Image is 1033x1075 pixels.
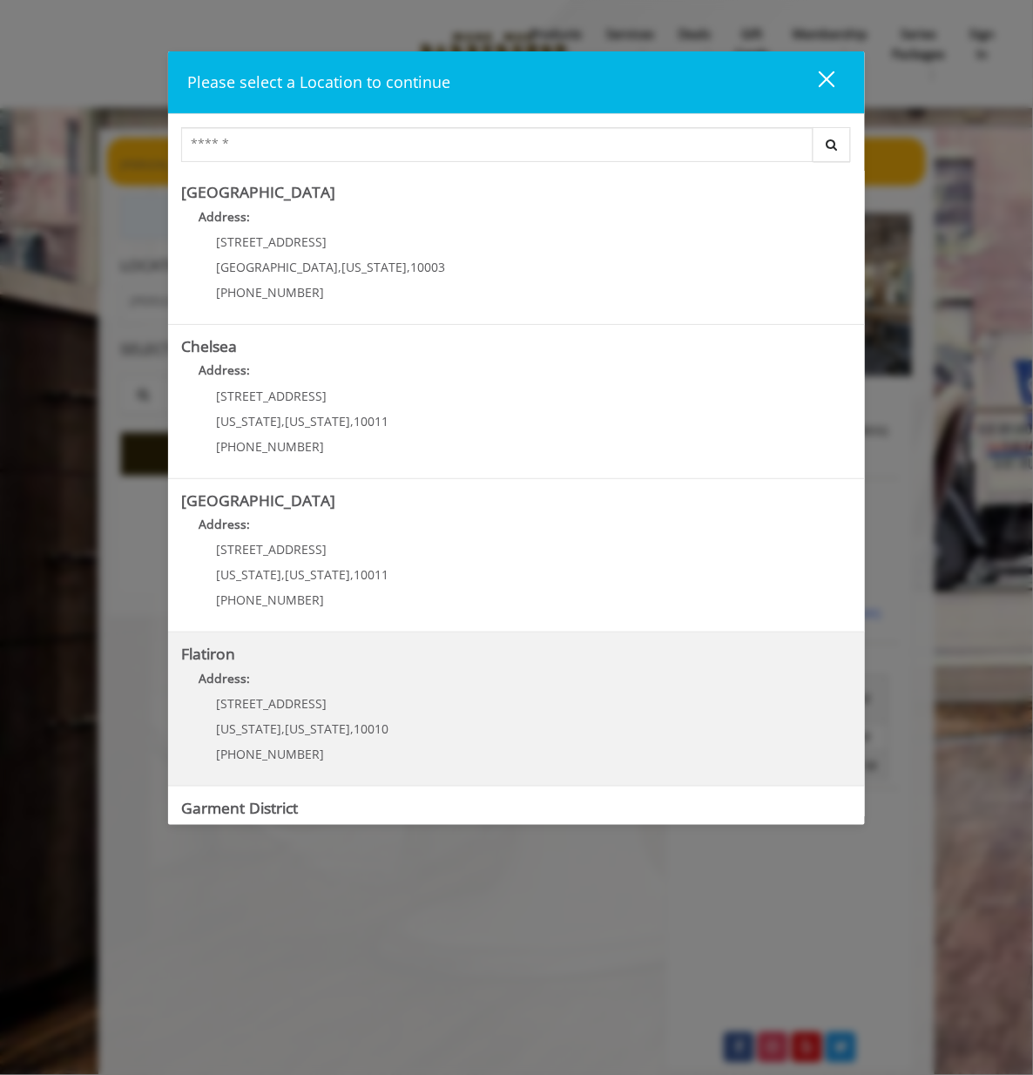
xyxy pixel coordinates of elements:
[181,797,298,818] b: Garment District
[181,643,235,664] b: Flatiron
[341,259,407,275] span: [US_STATE]
[281,413,285,429] span: ,
[281,566,285,583] span: ,
[181,490,335,510] b: [GEOGRAPHIC_DATA]
[181,127,814,162] input: Search Center
[216,746,324,762] span: [PHONE_NUMBER]
[787,64,846,100] button: close dialog
[285,566,350,583] span: [US_STATE]
[285,720,350,737] span: [US_STATE]
[350,566,354,583] span: ,
[216,233,327,250] span: [STREET_ADDRESS]
[216,592,324,608] span: [PHONE_NUMBER]
[216,284,324,301] span: [PHONE_NUMBER]
[199,670,250,686] b: Address:
[216,438,324,455] span: [PHONE_NUMBER]
[407,259,410,275] span: ,
[354,413,388,429] span: 10011
[338,259,341,275] span: ,
[216,541,327,558] span: [STREET_ADDRESS]
[285,413,350,429] span: [US_STATE]
[281,720,285,737] span: ,
[799,70,834,96] div: close dialog
[822,139,842,151] i: Search button
[216,259,338,275] span: [GEOGRAPHIC_DATA]
[216,566,281,583] span: [US_STATE]
[181,335,237,356] b: Chelsea
[216,720,281,737] span: [US_STATE]
[350,413,354,429] span: ,
[216,388,327,404] span: [STREET_ADDRESS]
[181,127,852,171] div: Center Select
[216,413,281,429] span: [US_STATE]
[350,720,354,737] span: ,
[216,695,327,712] span: [STREET_ADDRESS]
[354,720,388,737] span: 10010
[199,208,250,225] b: Address:
[187,71,450,92] span: Please select a Location to continue
[354,566,388,583] span: 10011
[410,259,445,275] span: 10003
[181,181,335,202] b: [GEOGRAPHIC_DATA]
[199,516,250,532] b: Address:
[199,362,250,378] b: Address:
